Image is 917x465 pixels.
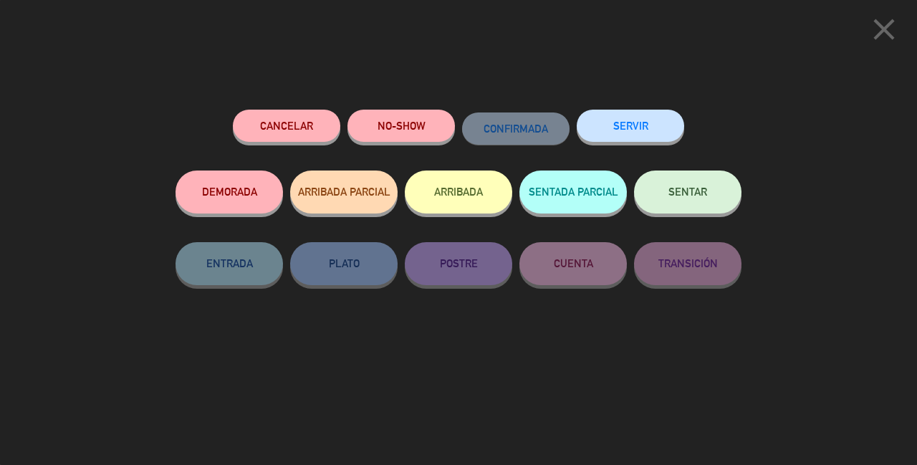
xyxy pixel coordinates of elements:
button: PLATO [290,242,398,285]
span: ARRIBADA PARCIAL [298,186,390,198]
button: SENTAR [634,171,741,214]
button: POSTRE [405,242,512,285]
button: TRANSICIÓN [634,242,741,285]
button: ENTRADA [176,242,283,285]
button: CUENTA [519,242,627,285]
button: ARRIBADA PARCIAL [290,171,398,214]
span: SENTAR [668,186,707,198]
button: close [862,11,906,53]
button: DEMORADA [176,171,283,214]
button: NO-SHOW [347,110,455,142]
button: SERVIR [577,110,684,142]
button: ARRIBADA [405,171,512,214]
span: CONFIRMADA [484,123,548,135]
button: SENTADA PARCIAL [519,171,627,214]
button: Cancelar [233,110,340,142]
i: close [866,11,902,47]
button: CONFIRMADA [462,112,570,145]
